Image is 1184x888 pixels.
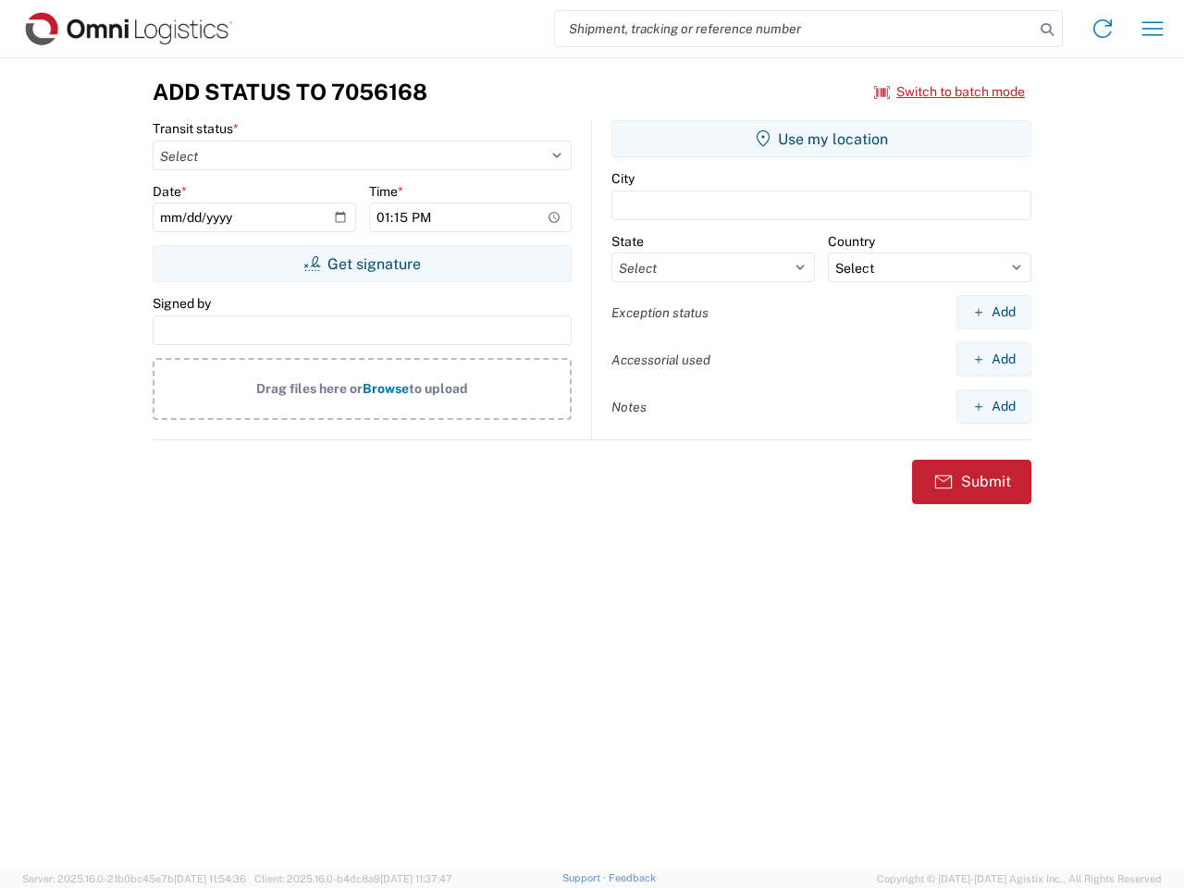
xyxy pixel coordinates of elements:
[22,873,246,884] span: Server: 2025.16.0-21b0bc45e7b
[956,389,1031,424] button: Add
[562,872,609,883] a: Support
[256,381,363,396] span: Drag files here or
[153,79,427,105] h3: Add Status to 7056168
[611,170,635,187] label: City
[555,11,1034,46] input: Shipment, tracking or reference number
[409,381,468,396] span: to upload
[956,295,1031,329] button: Add
[153,245,572,282] button: Get signature
[611,351,710,368] label: Accessorial used
[174,873,246,884] span: [DATE] 11:54:36
[609,872,656,883] a: Feedback
[828,233,875,250] label: Country
[611,120,1031,157] button: Use my location
[369,183,403,200] label: Time
[153,183,187,200] label: Date
[380,873,452,884] span: [DATE] 11:37:47
[877,870,1162,887] span: Copyright © [DATE]-[DATE] Agistix Inc., All Rights Reserved
[254,873,452,884] span: Client: 2025.16.0-b4dc8a9
[611,399,647,415] label: Notes
[153,120,239,137] label: Transit status
[611,233,644,250] label: State
[153,295,211,312] label: Signed by
[912,460,1031,504] button: Submit
[611,304,709,321] label: Exception status
[363,381,409,396] span: Browse
[956,342,1031,376] button: Add
[874,77,1025,107] button: Switch to batch mode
